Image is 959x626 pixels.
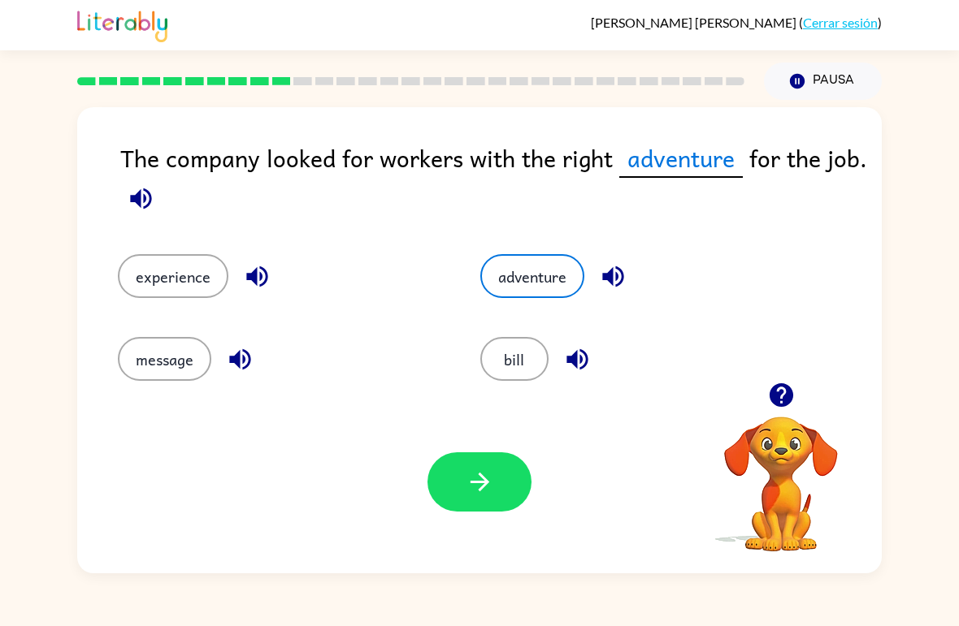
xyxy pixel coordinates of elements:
button: adventure [480,254,584,298]
span: adventure [619,140,743,178]
button: message [118,337,211,381]
button: experience [118,254,228,298]
video: Tu navegador debe admitir la reproducción de archivos .mp4 para usar Literably. Intenta usar otro... [700,391,862,554]
button: Pausa [764,63,882,100]
img: Literably [77,6,167,42]
span: [PERSON_NAME] [PERSON_NAME] [591,15,799,30]
button: bill [480,337,549,381]
a: Cerrar sesión [803,15,878,30]
div: ( ) [591,15,882,30]
div: The company looked for workers with the right for the job. [120,140,882,222]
